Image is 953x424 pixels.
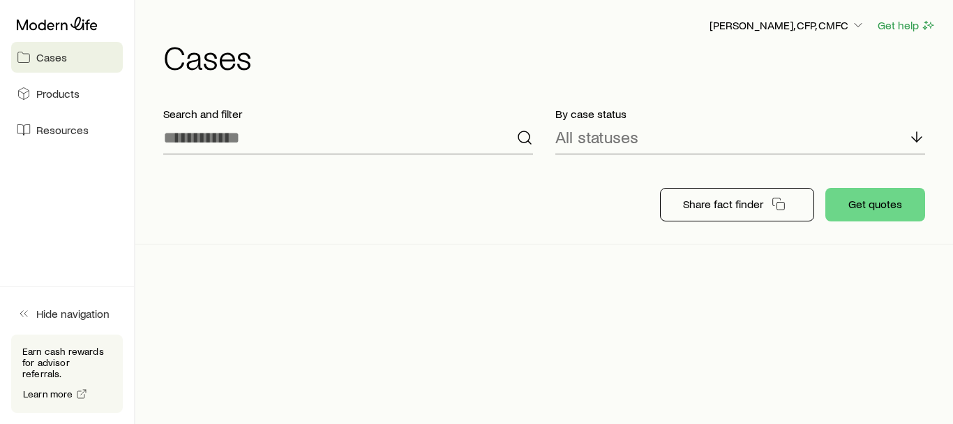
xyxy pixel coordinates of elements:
a: Cases [11,42,123,73]
p: All statuses [555,127,638,147]
button: Get help [877,17,936,34]
button: Share fact finder [660,188,814,221]
span: Resources [36,123,89,137]
p: Search and filter [163,107,533,121]
span: Hide navigation [36,307,110,321]
p: Share fact finder [683,197,763,211]
p: By case status [555,107,925,121]
span: Cases [36,50,67,64]
a: Resources [11,115,123,145]
div: Earn cash rewards for advisor referrals.Learn more [11,335,123,413]
span: Products [36,87,80,101]
button: [PERSON_NAME], CFP, CMFC [709,17,866,34]
p: Earn cash rewards for advisor referrals. [22,346,112,379]
p: [PERSON_NAME], CFP, CMFC [710,18,865,32]
span: Learn more [23,389,73,399]
a: Products [11,78,123,109]
button: Get quotes [825,188,925,221]
button: Hide navigation [11,298,123,329]
h1: Cases [163,40,936,73]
